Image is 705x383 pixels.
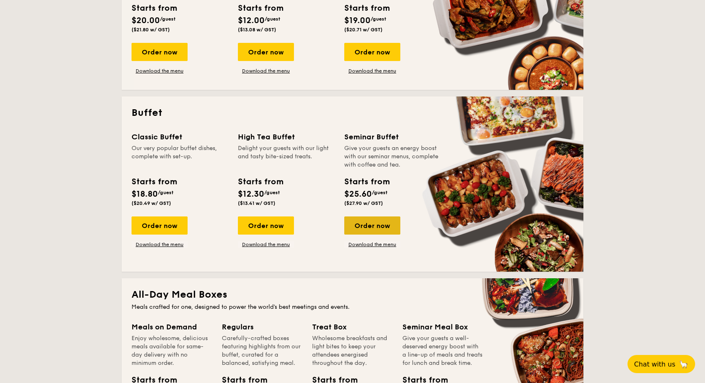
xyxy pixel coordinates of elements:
span: /guest [265,16,280,22]
span: $18.80 [132,189,158,199]
span: $19.00 [344,16,371,26]
div: Regulars [222,321,302,333]
div: Starts from [344,2,389,14]
span: Chat with us [634,360,675,368]
span: $20.00 [132,16,160,26]
div: Give your guests an energy boost with our seminar menus, complete with coffee and tea. [344,144,441,169]
span: /guest [264,190,280,195]
div: High Tea Buffet [238,131,334,143]
span: /guest [371,16,386,22]
a: Download the menu [238,68,294,74]
div: Treat Box [312,321,392,333]
div: Order now [344,216,400,235]
span: ($13.41 w/ GST) [238,200,275,206]
div: Starts from [238,2,283,14]
span: /guest [160,16,176,22]
a: Download the menu [132,241,188,248]
div: Starts from [344,176,389,188]
div: Meals crafted for one, designed to power the world's best meetings and events. [132,303,573,311]
span: $12.00 [238,16,265,26]
span: ($20.71 w/ GST) [344,27,383,33]
a: Download the menu [344,241,400,248]
span: $25.60 [344,189,372,199]
div: Order now [344,43,400,61]
div: Starts from [132,176,176,188]
span: ($20.49 w/ GST) [132,200,171,206]
div: Meals on Demand [132,321,212,333]
div: Our very popular buffet dishes, complete with set-up. [132,144,228,169]
button: Chat with us🦙 [627,355,695,373]
a: Download the menu [344,68,400,74]
div: Delight your guests with our light and tasty bite-sized treats. [238,144,334,169]
span: ($13.08 w/ GST) [238,27,276,33]
div: Starts from [132,2,176,14]
span: ($27.90 w/ GST) [344,200,383,206]
h2: All-Day Meal Boxes [132,288,573,301]
a: Download the menu [238,241,294,248]
a: Download the menu [132,68,188,74]
div: Order now [132,43,188,61]
div: Seminar Meal Box [402,321,483,333]
div: Wholesome breakfasts and light bites to keep your attendees energised throughout the day. [312,334,392,367]
div: Classic Buffet [132,131,228,143]
div: Seminar Buffet [344,131,441,143]
div: Enjoy wholesome, delicious meals available for same-day delivery with no minimum order. [132,334,212,367]
span: /guest [372,190,388,195]
span: 🦙 [679,360,689,369]
div: Order now [238,43,294,61]
h2: Buffet [132,106,573,120]
span: /guest [158,190,174,195]
div: Order now [238,216,294,235]
div: Carefully-crafted boxes featuring highlights from our buffet, curated for a balanced, satisfying ... [222,334,302,367]
div: Order now [132,216,188,235]
span: $12.30 [238,189,264,199]
span: ($21.80 w/ GST) [132,27,170,33]
div: Starts from [238,176,283,188]
div: Give your guests a well-deserved energy boost with a line-up of meals and treats for lunch and br... [402,334,483,367]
